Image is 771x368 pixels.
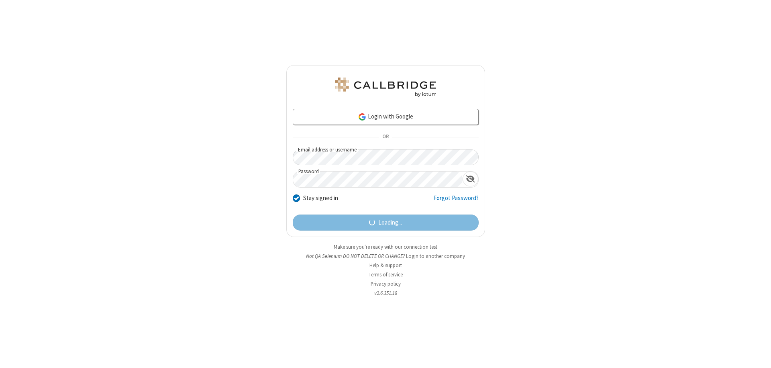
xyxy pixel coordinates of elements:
button: Loading... [293,215,479,231]
a: Forgot Password? [433,194,479,209]
input: Email address or username [293,149,479,165]
span: Loading... [378,218,402,227]
iframe: Chat [751,347,765,362]
div: Show password [463,172,478,186]
a: Login with Google [293,109,479,125]
a: Privacy policy [371,280,401,287]
li: Not QA Selenium DO NOT DELETE OR CHANGE? [286,252,485,260]
img: google-icon.png [358,112,367,121]
span: OR [379,132,392,143]
a: Make sure you're ready with our connection test [334,243,437,250]
img: QA Selenium DO NOT DELETE OR CHANGE [333,78,438,97]
a: Terms of service [369,271,403,278]
button: Login to another company [406,252,465,260]
label: Stay signed in [303,194,338,203]
li: v2.6.351.18 [286,289,485,297]
input: Password [293,172,463,187]
a: Help & support [369,262,402,269]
